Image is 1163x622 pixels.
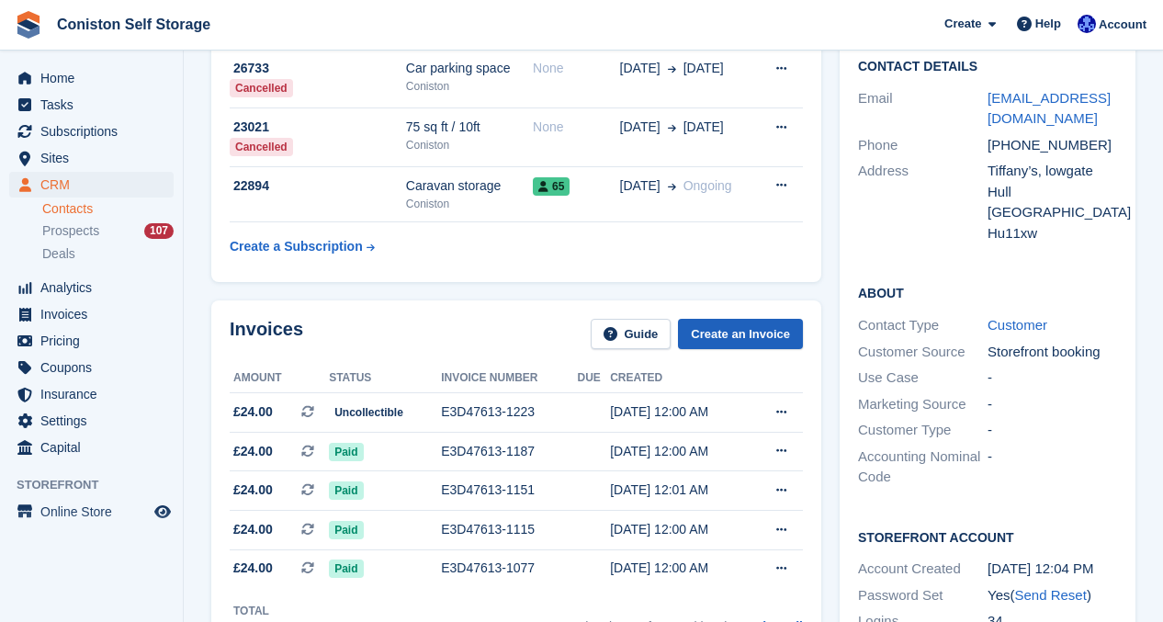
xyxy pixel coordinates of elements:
a: Prospects 107 [42,221,174,241]
div: Password Set [858,585,988,606]
div: [DATE] 12:00 AM [610,559,749,578]
div: Marketing Source [858,394,988,415]
th: Amount [230,364,329,393]
a: Guide [591,319,672,349]
span: Sites [40,145,151,171]
div: [DATE] 12:04 PM [988,559,1117,580]
h2: Invoices [230,319,303,349]
a: menu [9,301,174,327]
span: Home [40,65,151,91]
div: E3D47613-1187 [441,442,577,461]
span: [DATE] [683,118,724,137]
div: [PHONE_NUMBER] [988,135,1117,156]
a: menu [9,355,174,380]
div: [DATE] 12:00 AM [610,402,749,422]
div: 75 sq ft / 10ft [406,118,533,137]
div: 22894 [230,176,406,196]
div: Use Case [858,368,988,389]
div: 23021 [230,118,406,137]
h2: Contact Details [858,60,1117,74]
span: [DATE] [620,176,661,196]
div: Total [233,603,290,619]
span: CRM [40,172,151,198]
span: Paid [329,521,363,539]
div: [GEOGRAPHIC_DATA] [988,202,1117,223]
div: Cancelled [230,138,293,156]
div: Coniston [406,78,533,95]
div: Cancelled [230,79,293,97]
span: 65 [533,177,570,196]
div: Customer Source [858,342,988,363]
div: [DATE] 12:01 AM [610,481,749,500]
span: Online Store [40,499,151,525]
a: Contacts [42,200,174,218]
div: None [533,59,620,78]
span: Insurance [40,381,151,407]
a: Coniston Self Storage [50,9,218,40]
th: Status [329,364,441,393]
a: Send Reset [1014,587,1086,603]
div: E3D47613-1223 [441,402,577,422]
a: Deals [42,244,174,264]
span: £24.00 [233,520,273,539]
span: Settings [40,408,151,434]
span: Invoices [40,301,151,327]
a: menu [9,435,174,460]
span: [DATE] [620,118,661,137]
div: Email [858,88,988,130]
span: Uncollectible [329,403,409,422]
span: Pricing [40,328,151,354]
div: Car parking space [406,59,533,78]
div: E3D47613-1151 [441,481,577,500]
div: E3D47613-1077 [441,559,577,578]
span: Paid [329,443,363,461]
span: Paid [329,560,363,578]
span: Subscriptions [40,119,151,144]
div: Caravan storage [406,176,533,196]
span: Coupons [40,355,151,380]
a: Customer [988,317,1047,333]
div: Accounting Nominal Code [858,447,988,488]
span: £24.00 [233,481,273,500]
span: ( ) [1010,587,1090,603]
img: Jessica Richardson [1078,15,1096,33]
div: - [988,394,1117,415]
div: Tiffany’s, lowgate [988,161,1117,182]
a: menu [9,119,174,144]
a: menu [9,328,174,354]
div: Coniston [406,196,533,212]
div: Storefront booking [988,342,1117,363]
div: Contact Type [858,315,988,336]
div: 107 [144,223,174,239]
h2: Storefront Account [858,527,1117,546]
span: Storefront [17,476,183,494]
div: Yes [988,585,1117,606]
h2: About [858,283,1117,301]
span: £24.00 [233,442,273,461]
span: Capital [40,435,151,460]
div: - [988,420,1117,441]
div: [DATE] 12:00 AM [610,442,749,461]
span: Analytics [40,275,151,300]
img: stora-icon-8386f47178a22dfd0bd8f6a31ec36ba5ce8667c1dd55bd0f319d3a0aa187defe.svg [15,11,42,39]
span: Deals [42,245,75,263]
div: Account Created [858,559,988,580]
div: Hull [988,182,1117,203]
th: Due [577,364,610,393]
a: menu [9,145,174,171]
span: £24.00 [233,559,273,578]
div: [DATE] 12:00 AM [610,520,749,539]
span: Tasks [40,92,151,118]
span: Paid [329,481,363,500]
a: menu [9,499,174,525]
div: Phone [858,135,988,156]
a: menu [9,65,174,91]
span: Ongoing [683,178,732,193]
a: Create an Invoice [678,319,803,349]
div: - [988,368,1117,389]
span: Help [1035,15,1061,33]
span: Prospects [42,222,99,240]
span: [DATE] [683,59,724,78]
div: Customer Type [858,420,988,441]
div: E3D47613-1115 [441,520,577,539]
